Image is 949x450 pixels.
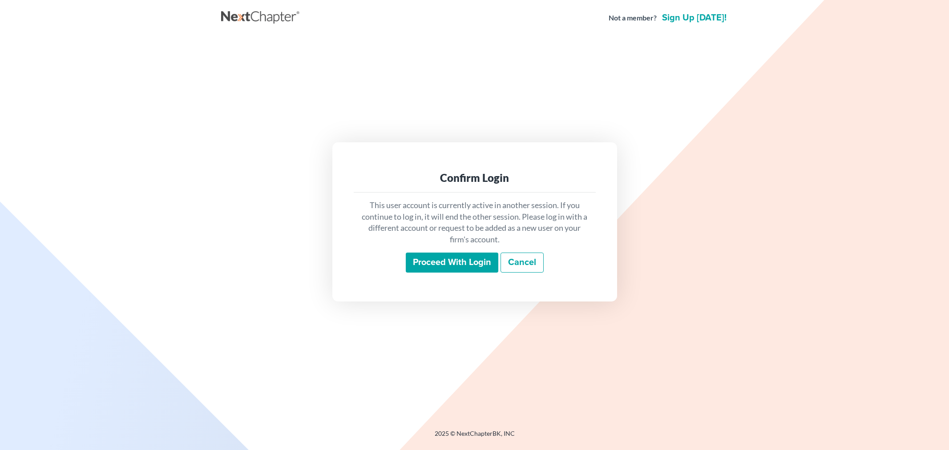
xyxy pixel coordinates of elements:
a: Cancel [501,253,544,273]
input: Proceed with login [406,253,498,273]
div: 2025 © NextChapterBK, INC [221,429,728,445]
a: Sign up [DATE]! [660,13,728,22]
p: This user account is currently active in another session. If you continue to log in, it will end ... [361,200,589,245]
strong: Not a member? [609,13,657,23]
div: Confirm Login [361,171,589,185]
